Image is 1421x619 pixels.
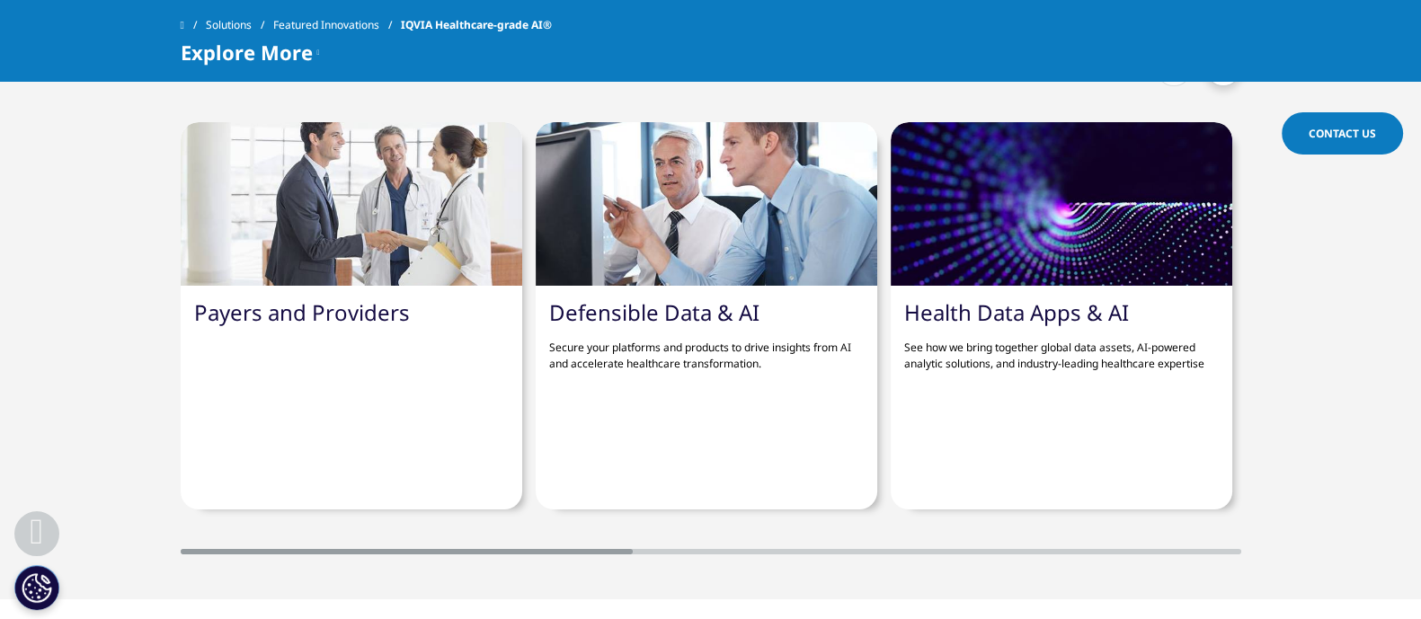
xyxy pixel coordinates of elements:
p: Secure your platforms and products to drive insights from AI and accelerate healthcare transforma... [549,326,864,372]
span: Contact Us [1309,126,1376,141]
a: Contact Us [1282,112,1403,155]
a: Featured Innovations [273,9,401,41]
a: Defensible Data & AI [549,297,759,327]
a: Payers and Providers [194,297,410,327]
a: Health Data Apps & AI [904,297,1129,327]
span: Explore More [181,41,313,63]
p: See how we bring together global data assets, AI-powered analytic solutions, and industry-leading... [904,326,1219,372]
a: Solutions [206,9,273,41]
button: Cookies Settings [14,565,59,610]
span: IQVIA Healthcare-grade AI® [401,9,552,41]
